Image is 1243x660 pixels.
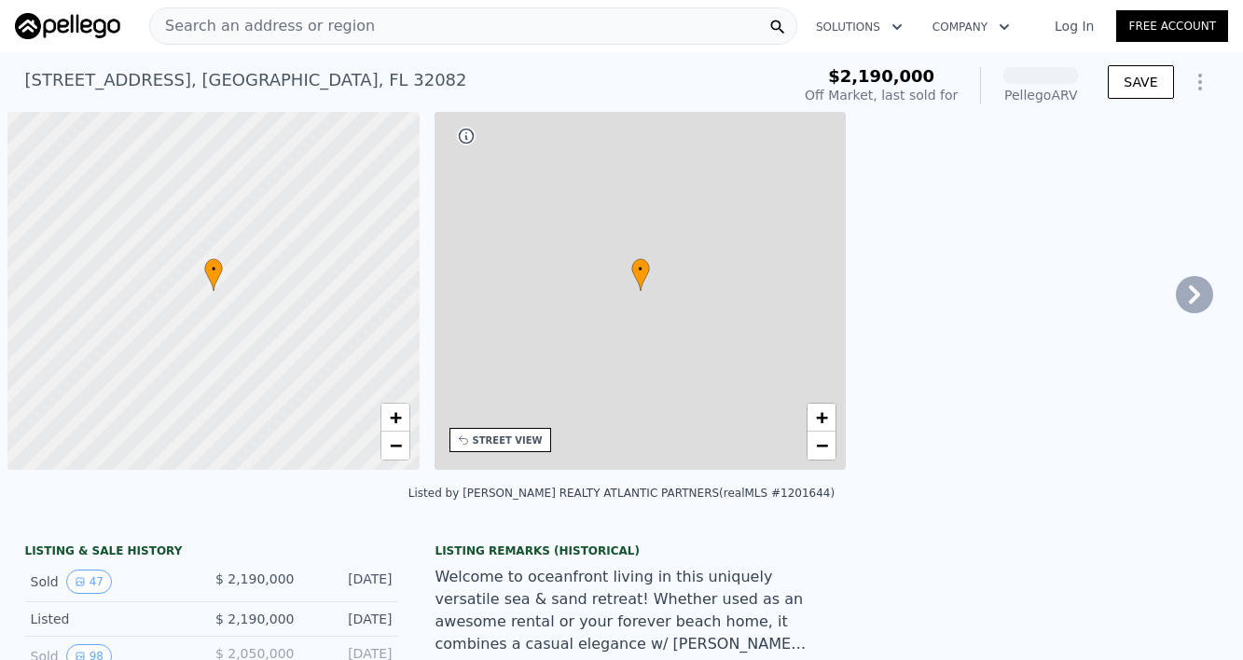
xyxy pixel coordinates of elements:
span: + [816,406,828,429]
div: [DATE] [310,610,393,628]
div: Listing Remarks (Historical) [435,543,808,558]
button: Company [918,10,1025,44]
div: [STREET_ADDRESS] , [GEOGRAPHIC_DATA] , FL 32082 [25,67,467,93]
a: Zoom out [381,432,409,460]
div: • [631,258,650,291]
button: Solutions [801,10,918,44]
div: Listed [31,610,197,628]
div: LISTING & SALE HISTORY [25,543,398,562]
a: Free Account [1116,10,1228,42]
span: Search an address or region [150,15,375,37]
div: STREET VIEW [473,433,543,447]
a: Zoom out [808,432,836,460]
div: Listed by [PERSON_NAME] REALTY ATLANTIC PARTNERS (realMLS #1201644) [408,487,835,500]
a: Zoom in [381,404,409,432]
a: Zoom in [808,404,836,432]
span: • [204,261,223,278]
div: • [204,258,223,291]
span: • [631,261,650,278]
button: View historical data [66,570,112,594]
div: Pellego ARV [1003,86,1078,104]
button: Show Options [1181,63,1219,101]
span: + [389,406,401,429]
span: − [816,433,828,457]
div: Sold [31,570,197,594]
a: Log In [1032,17,1116,35]
img: Pellego [15,13,120,39]
div: [DATE] [310,570,393,594]
span: $2,190,000 [828,66,934,86]
button: SAVE [1108,65,1173,99]
div: Off Market, last sold for [805,86,958,104]
div: Welcome to oceanfront living in this uniquely versatile sea & sand retreat! Whether used as an aw... [435,566,808,655]
span: $ 2,190,000 [215,571,295,586]
span: $ 2,190,000 [215,612,295,626]
span: − [389,433,401,457]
